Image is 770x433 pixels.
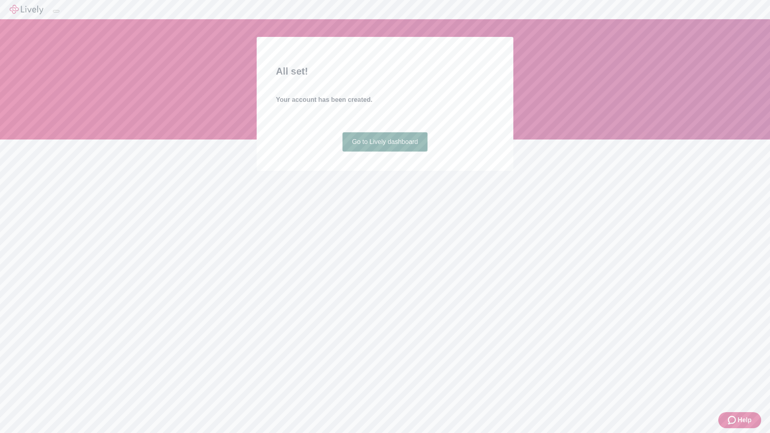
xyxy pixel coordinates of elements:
[276,95,494,105] h4: Your account has been created.
[276,64,494,79] h2: All set!
[53,10,59,12] button: Log out
[728,415,738,425] svg: Zendesk support icon
[738,415,752,425] span: Help
[10,5,43,14] img: Lively
[718,412,761,428] button: Zendesk support iconHelp
[342,132,428,152] a: Go to Lively dashboard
